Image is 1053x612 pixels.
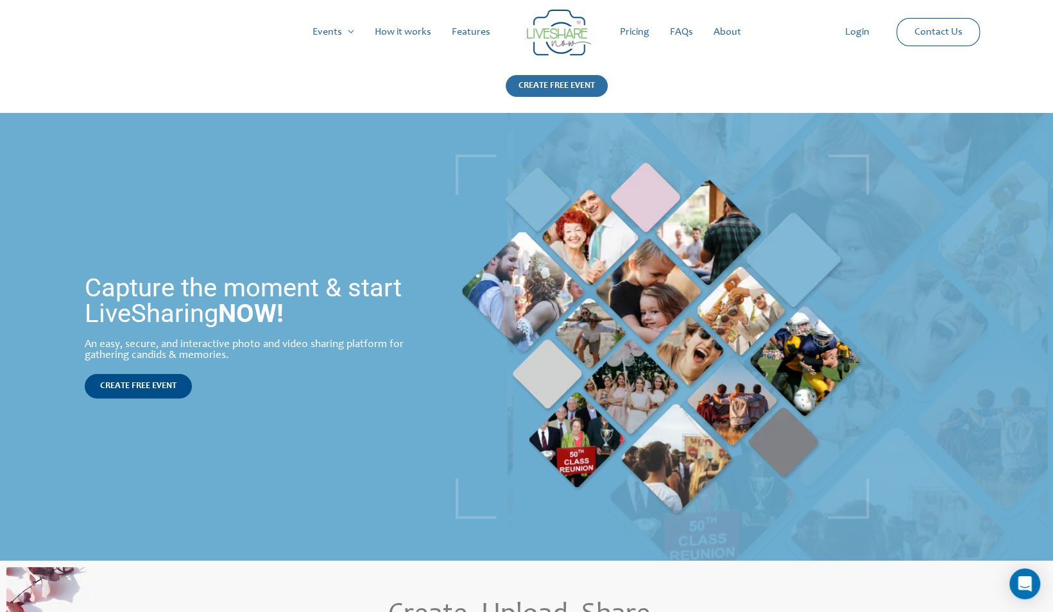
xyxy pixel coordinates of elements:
[218,298,284,328] strong: NOW!
[610,12,660,53] a: Pricing
[85,339,420,361] div: An easy, secure, and interactive photo and video sharing platform for gathering candids & memories.
[85,275,420,327] h1: Capture the moment & start LiveSharing
[834,12,879,53] a: Login
[1009,568,1040,599] div: Open Intercom Messenger
[85,374,192,398] a: CREATE FREE EVENT
[100,382,176,391] span: CREATE FREE EVENT
[364,12,441,53] a: How it works
[441,12,501,53] a: Features
[22,12,1031,53] nav: Site Navigation
[506,75,608,113] a: CREATE FREE EVENT
[904,19,973,46] a: Contact Us
[456,155,869,519] img: Live Photobooth
[506,75,608,97] div: CREATE FREE EVENT
[527,10,591,56] img: LiveShare logo - Capture & Share Event Memories
[660,12,703,53] a: FAQs
[302,12,364,53] a: Events
[703,12,751,53] a: About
